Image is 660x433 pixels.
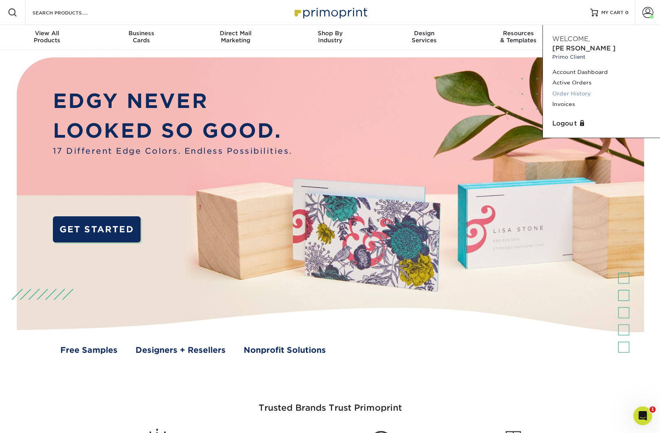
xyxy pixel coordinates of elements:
[94,25,189,50] a: BusinessCards
[283,25,377,50] a: Shop ByIndustry
[60,344,118,356] a: Free Samples
[94,30,189,44] div: Cards
[32,8,108,17] input: SEARCH PRODUCTS.....
[552,45,616,52] span: [PERSON_NAME]
[53,216,141,243] a: GET STARTED
[625,10,629,15] span: 0
[94,30,189,37] span: Business
[552,77,651,88] a: Active Orders
[283,30,377,44] div: Industry
[188,30,283,44] div: Marketing
[633,406,652,425] iframe: Intercom live chat
[552,35,590,43] span: Welcome,
[377,25,472,50] a: DesignServices
[53,145,292,157] span: 17 Different Edge Colors. Endless Possibilities.
[552,67,651,77] a: Account Dashboard
[53,86,292,116] p: EDGY NEVER
[552,53,651,61] small: Primo Client
[101,384,559,422] h3: Trusted Brands Trust Primoprint
[472,30,566,44] div: & Templates
[188,25,283,50] a: Direct MailMarketing
[552,88,651,99] a: Order History
[472,25,566,50] a: Resources& Templates
[291,4,369,21] img: Primoprint
[136,344,226,356] a: Designers + Resellers
[188,30,283,37] span: Direct Mail
[601,9,624,16] span: MY CART
[244,344,326,356] a: Nonprofit Solutions
[552,99,651,110] a: Invoices
[649,406,656,413] span: 1
[377,30,472,37] span: Design
[377,30,472,44] div: Services
[53,116,292,146] p: LOOKED SO GOOD.
[552,119,651,128] a: Logout
[283,30,377,37] span: Shop By
[472,30,566,37] span: Resources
